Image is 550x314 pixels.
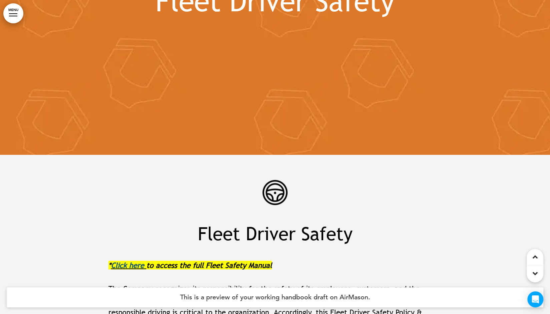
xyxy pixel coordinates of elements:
a: MENU [3,3,23,23]
a: Click here [111,261,144,269]
img: 1729876117915-streamline-icon-car-dashboard-steering150x150.PNG [262,180,288,205]
h4: This is a preview of your working handbook draft on AirMason. [7,287,543,307]
h1: Fleet Driver Safety [108,224,442,243]
strong: * to access the full Fleet Safety Manual [108,261,272,269]
div: Open Intercom Messenger [527,291,543,307]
